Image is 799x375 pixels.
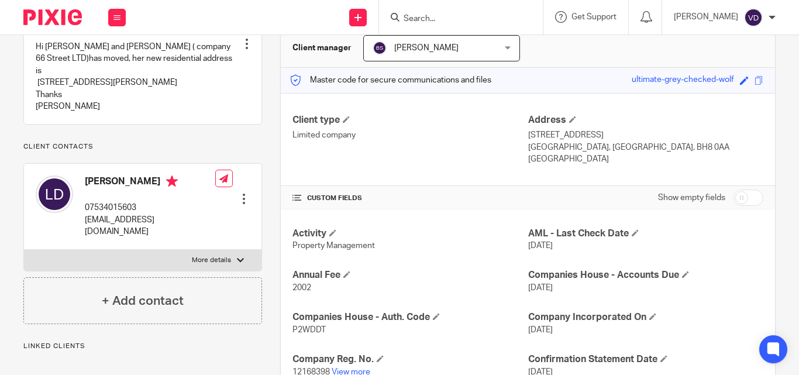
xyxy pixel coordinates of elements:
[166,176,178,187] i: Primary
[23,342,262,351] p: Linked clients
[85,176,215,190] h4: [PERSON_NAME]
[36,176,73,213] img: svg%3E
[23,9,82,25] img: Pixie
[571,13,617,21] span: Get Support
[292,114,528,126] h4: Client type
[292,129,528,141] p: Limited company
[23,142,262,152] p: Client contacts
[658,192,725,204] label: Show empty fields
[402,14,508,25] input: Search
[528,129,763,141] p: [STREET_ADDRESS]
[85,214,215,238] p: [EMAIL_ADDRESS][DOMAIN_NAME]
[292,269,528,281] h4: Annual Fee
[528,153,763,165] p: [GEOGRAPHIC_DATA]
[528,242,553,250] span: [DATE]
[632,74,734,87] div: ultimate-grey-checked-wolf
[292,194,528,203] h4: CUSTOM FIELDS
[528,284,553,292] span: [DATE]
[394,44,459,52] span: [PERSON_NAME]
[528,142,763,153] p: [GEOGRAPHIC_DATA], [GEOGRAPHIC_DATA], BH8 0AA
[290,74,491,86] p: Master code for secure communications and files
[744,8,763,27] img: svg%3E
[85,202,215,214] p: 07534015603
[102,292,184,310] h4: + Add contact
[373,41,387,55] img: svg%3E
[192,256,231,265] p: More details
[528,353,763,366] h4: Confirmation Statement Date
[292,242,375,250] span: Property Management
[292,326,326,334] span: P2WDDT
[292,311,528,324] h4: Companies House - Auth. Code
[528,114,763,126] h4: Address
[292,228,528,240] h4: Activity
[528,311,763,324] h4: Company Incorporated On
[674,11,738,23] p: [PERSON_NAME]
[292,42,352,54] h3: Client manager
[292,353,528,366] h4: Company Reg. No.
[528,269,763,281] h4: Companies House - Accounts Due
[292,284,311,292] span: 2002
[528,326,553,334] span: [DATE]
[528,228,763,240] h4: AML - Last Check Date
